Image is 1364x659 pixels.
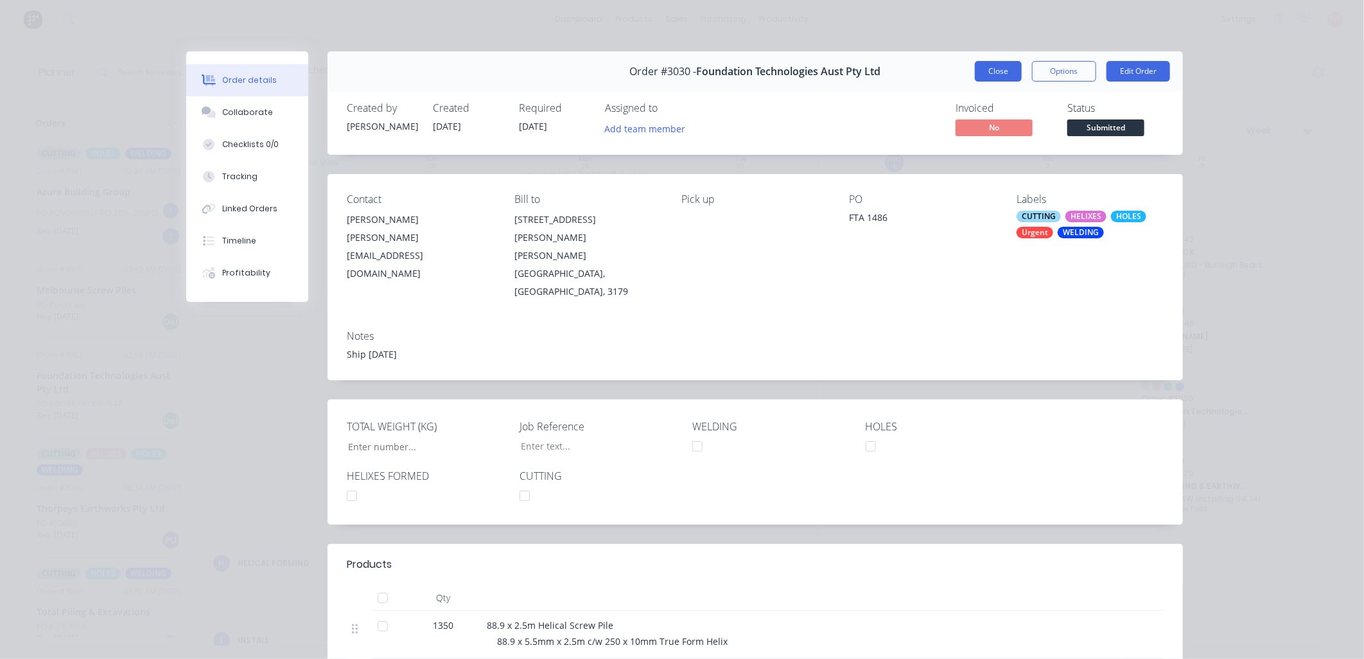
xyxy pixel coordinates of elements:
[1067,102,1164,114] div: Status
[433,619,453,632] span: 1350
[519,120,547,132] span: [DATE]
[347,211,494,229] div: [PERSON_NAME]
[849,211,996,229] div: FTA 1486
[347,468,507,484] label: HELIXES FORMED
[222,107,273,118] div: Collaborate
[1106,61,1170,82] button: Edit Order
[186,193,308,225] button: Linked Orders
[186,161,308,193] button: Tracking
[520,468,680,484] label: CUTTING
[433,102,503,114] div: Created
[405,585,482,611] div: Qty
[598,119,692,137] button: Add team member
[956,102,1052,114] div: Invoiced
[975,61,1022,82] button: Close
[347,211,494,283] div: [PERSON_NAME][PERSON_NAME][EMAIL_ADDRESS][DOMAIN_NAME]
[514,211,661,301] div: [STREET_ADDRESS][PERSON_NAME][PERSON_NAME][GEOGRAPHIC_DATA], [GEOGRAPHIC_DATA], 3179
[1017,227,1053,238] div: Urgent
[186,96,308,128] button: Collaborate
[497,635,728,647] span: 88.9 x 5.5mm x 2.5m c/w 250 x 10mm True Form Helix
[347,193,494,206] div: Contact
[347,419,507,434] label: TOTAL WEIGHT (KG)
[222,267,270,279] div: Profitability
[487,619,613,631] span: 88.9 x 2.5m Helical Screw Pile
[1032,61,1096,82] button: Options
[520,419,680,434] label: Job Reference
[222,75,277,86] div: Order details
[222,235,256,247] div: Timeline
[433,120,461,132] span: [DATE]
[347,102,417,114] div: Created by
[697,66,881,78] span: Foundation Technologies Aust Pty Ltd
[186,257,308,289] button: Profitability
[347,229,494,283] div: [PERSON_NAME][EMAIL_ADDRESS][DOMAIN_NAME]
[1058,227,1104,238] div: WELDING
[1067,119,1144,139] button: Submitted
[605,119,692,137] button: Add team member
[866,419,1026,434] label: HOLES
[222,139,279,150] div: Checklists 0/0
[1017,211,1061,222] div: CUTTING
[682,193,829,206] div: Pick up
[1067,119,1144,136] span: Submitted
[347,119,417,133] div: [PERSON_NAME]
[222,203,277,215] div: Linked Orders
[605,102,733,114] div: Assigned to
[849,193,996,206] div: PO
[519,102,590,114] div: Required
[186,128,308,161] button: Checklists 0/0
[692,419,853,434] label: WELDING
[514,211,661,247] div: [STREET_ADDRESS][PERSON_NAME]
[956,119,1033,136] span: No
[186,64,308,96] button: Order details
[347,557,392,572] div: Products
[1065,211,1106,222] div: HELIXES
[630,66,697,78] span: Order #3030 -
[186,225,308,257] button: Timeline
[222,171,258,182] div: Tracking
[1111,211,1146,222] div: HOLES
[514,247,661,301] div: [PERSON_NAME][GEOGRAPHIC_DATA], [GEOGRAPHIC_DATA], 3179
[347,347,1164,361] div: Ship [DATE]
[338,437,507,456] input: Enter number...
[514,193,661,206] div: Bill to
[1017,193,1164,206] div: Labels
[347,330,1164,342] div: Notes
